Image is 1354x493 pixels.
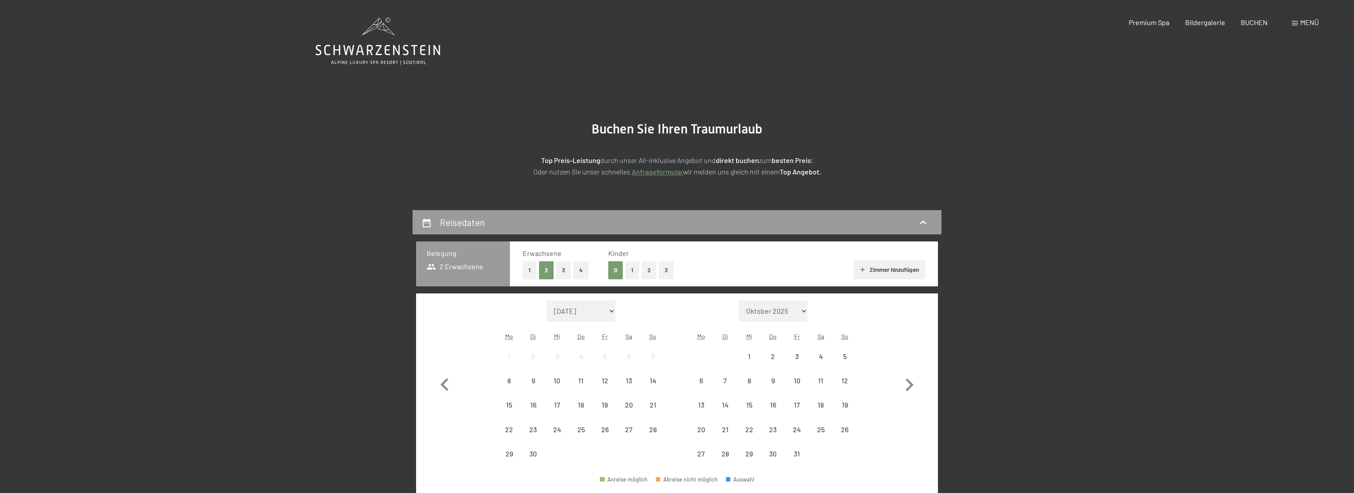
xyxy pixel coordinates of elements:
div: Anreise nicht möglich [569,393,593,417]
div: Thu Oct 09 2025 [761,369,785,393]
div: Sat Oct 18 2025 [809,393,833,417]
div: 27 [618,426,640,448]
div: Anreise nicht möglich [497,393,521,417]
div: 11 [570,377,592,399]
strong: Top Preis-Leistung [541,156,600,164]
div: 26 [834,426,856,448]
div: 4 [810,353,832,375]
div: 7 [642,353,664,375]
div: Fri Sep 12 2025 [593,369,617,393]
div: Anreise nicht möglich [761,345,785,368]
div: Anreise nicht möglich [761,442,785,466]
div: Thu Sep 18 2025 [569,393,593,417]
div: Anreise nicht möglich [641,345,665,368]
div: Anreise nicht möglich [713,369,737,393]
div: Anreise nicht möglich [569,345,593,368]
div: 12 [594,377,616,399]
div: 1 [738,353,760,375]
div: Mon Sep 08 2025 [497,369,521,393]
div: 24 [546,426,568,448]
div: Thu Oct 23 2025 [761,417,785,441]
div: Anreise nicht möglich [593,369,617,393]
abbr: Donnerstag [769,333,777,340]
div: Mon Sep 22 2025 [497,417,521,441]
abbr: Samstag [625,333,632,340]
div: 16 [762,401,784,423]
abbr: Freitag [794,333,800,340]
div: Sat Sep 20 2025 [617,393,641,417]
div: Auswahl [726,477,754,482]
div: Anreise nicht möglich [689,369,713,393]
div: 3 [546,353,568,375]
div: Mon Oct 20 2025 [689,417,713,441]
div: Anreise nicht möglich [569,369,593,393]
div: Anreise nicht möglich [809,393,833,417]
div: 18 [810,401,832,423]
div: 2 [762,353,784,375]
abbr: Donnerstag [577,333,585,340]
div: 20 [690,426,712,448]
div: 25 [570,426,592,448]
div: Fri Oct 03 2025 [785,345,809,368]
div: Tue Sep 02 2025 [521,345,545,368]
div: Anreise nicht möglich [521,393,545,417]
div: 6 [618,353,640,375]
div: Anreise nicht möglich [593,393,617,417]
div: Tue Oct 14 2025 [713,393,737,417]
div: Thu Oct 16 2025 [761,393,785,417]
div: Anreise nicht möglich [593,345,617,368]
button: 0 [608,261,623,279]
div: 8 [498,377,520,399]
div: Fri Oct 31 2025 [785,442,809,466]
button: 1 [523,261,536,279]
div: 10 [786,377,808,399]
div: Mon Oct 13 2025 [689,393,713,417]
div: Wed Oct 08 2025 [737,369,761,393]
div: 15 [738,401,760,423]
div: Mon Sep 01 2025 [497,345,521,368]
div: Anreise nicht möglich [833,393,857,417]
strong: besten Preis [772,156,811,164]
div: Wed Oct 29 2025 [737,442,761,466]
div: Anreise nicht möglich [521,345,545,368]
div: Anreise nicht möglich [497,417,521,441]
div: Fri Sep 05 2025 [593,345,617,368]
div: Anreise nicht möglich [761,417,785,441]
div: Sat Oct 04 2025 [809,345,833,368]
div: Mon Sep 15 2025 [497,393,521,417]
div: 23 [522,426,544,448]
div: 13 [618,377,640,399]
div: 9 [762,377,784,399]
div: Anreise möglich [600,477,647,482]
abbr: Dienstag [530,333,536,340]
div: 11 [810,377,832,399]
div: 17 [786,401,808,423]
div: 1 [498,353,520,375]
div: Anreise nicht möglich [497,442,521,466]
div: Fri Sep 19 2025 [593,393,617,417]
div: Wed Oct 15 2025 [737,393,761,417]
div: 19 [594,401,616,423]
div: Anreise nicht möglich [617,393,641,417]
div: Anreise nicht möglich [737,393,761,417]
div: Anreise nicht möglich [737,369,761,393]
div: 16 [522,401,544,423]
div: 15 [498,401,520,423]
div: Anreise nicht möglich [545,393,569,417]
div: 5 [834,353,856,375]
div: Anreise nicht möglich [545,345,569,368]
div: 29 [498,450,520,472]
div: Anreise nicht möglich [617,369,641,393]
div: Anreise nicht möglich [785,393,809,417]
span: Bildergalerie [1185,18,1225,26]
div: 22 [498,426,520,448]
span: Premium Spa [1129,18,1169,26]
div: Anreise nicht möglich [713,442,737,466]
div: 2 [522,353,544,375]
div: Anreise nicht möglich [809,417,833,441]
div: Anreise nicht möglich [689,417,713,441]
div: 31 [786,450,808,472]
div: Wed Sep 10 2025 [545,369,569,393]
div: Thu Sep 04 2025 [569,345,593,368]
div: Sat Sep 13 2025 [617,369,641,393]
